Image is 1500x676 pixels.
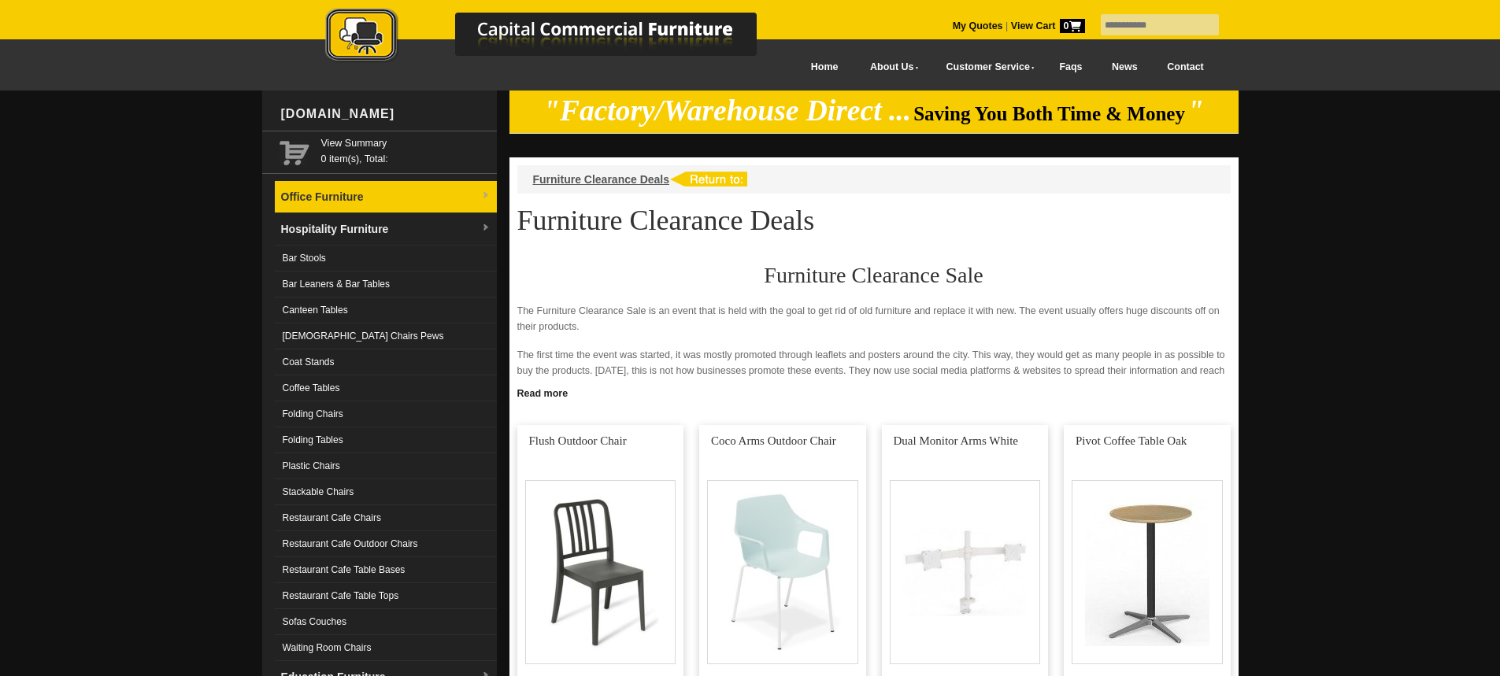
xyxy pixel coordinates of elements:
[275,427,497,453] a: Folding Tables
[1152,50,1218,85] a: Contact
[481,223,491,233] img: dropdown
[913,103,1185,124] span: Saving You Both Time & Money
[275,246,497,272] a: Bar Stools
[1097,50,1152,85] a: News
[275,401,497,427] a: Folding Chairs
[481,191,491,201] img: dropdown
[1011,20,1085,31] strong: View Cart
[282,8,833,70] a: Capital Commercial Furniture Logo
[517,303,1231,334] p: The Furniture Clearance Sale is an event that is held with the goal to get rid of old furniture a...
[275,505,497,531] a: Restaurant Cafe Chairs
[953,20,1003,31] a: My Quotes
[517,205,1231,235] h1: Furniture Clearance Deals
[1045,50,1098,85] a: Faqs
[533,173,670,186] a: Furniture Clearance Deals
[275,453,497,479] a: Plastic Chairs
[275,635,497,661] a: Waiting Room Chairs
[275,213,497,246] a: Hospitality Furnituredropdown
[275,349,497,375] a: Coat Stands
[517,264,1231,287] h2: Furniture Clearance Sale
[1060,19,1085,33] span: 0
[928,50,1044,85] a: Customer Service
[275,297,497,323] a: Canteen Tables
[275,323,497,349] a: [DEMOGRAPHIC_DATA] Chairs Pews
[543,94,911,127] em: "Factory/Warehouse Direct ...
[275,272,497,297] a: Bar Leaners & Bar Tables
[1187,94,1204,127] em: "
[321,135,491,151] a: View Summary
[509,382,1239,401] a: Click to read more
[275,479,497,505] a: Stackable Chairs
[275,181,497,213] a: Office Furnituredropdown
[517,347,1231,394] p: The first time the event was started, it was mostly promoted through leaflets and posters around ...
[282,8,833,65] img: Capital Commercial Furniture Logo
[669,172,747,187] img: return to
[275,91,497,138] div: [DOMAIN_NAME]
[1008,20,1084,31] a: View Cart0
[275,557,497,583] a: Restaurant Cafe Table Bases
[275,531,497,557] a: Restaurant Cafe Outdoor Chairs
[853,50,928,85] a: About Us
[321,135,491,164] span: 0 item(s), Total:
[275,609,497,635] a: Sofas Couches
[275,583,497,609] a: Restaurant Cafe Table Tops
[275,375,497,401] a: Coffee Tables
